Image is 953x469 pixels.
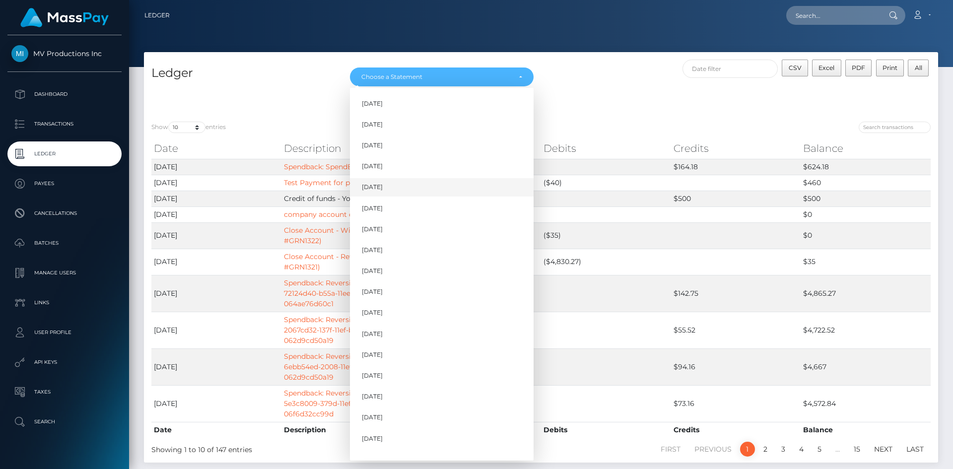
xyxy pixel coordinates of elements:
[11,117,118,132] p: Transactions
[541,138,671,158] th: Debits
[151,206,281,222] td: [DATE]
[362,434,383,443] span: [DATE]
[908,60,929,76] button: All
[7,112,122,136] a: Transactions
[11,146,118,161] p: Ledger
[11,45,28,62] img: MV Productions Inc
[362,141,383,150] span: [DATE]
[284,315,379,345] a: Spendback: Reversing Load 2067cd32-137f-11ef-b4ff-062d9cd50a19
[361,73,511,81] div: Choose a Statement
[801,348,931,385] td: $4,667
[20,8,109,27] img: MassPay Logo
[362,267,383,275] span: [DATE]
[151,422,281,438] th: Date
[284,162,365,171] a: Spendback: SpendBack
[801,275,931,312] td: $4,865.27
[151,249,281,275] td: [DATE]
[362,287,383,296] span: [DATE]
[801,159,931,175] td: $624.18
[852,64,865,71] span: PDF
[671,159,801,175] td: $164.18
[284,210,378,219] a: company account creation
[801,206,931,222] td: $0
[7,409,122,434] a: Search
[7,141,122,166] a: Ledger
[362,455,383,464] span: [DATE]
[362,350,383,359] span: [DATE]
[859,122,931,133] input: Search transactions
[782,60,808,76] button: CSV
[362,246,383,255] span: [DATE]
[144,88,674,98] div: Split Transaction Fees
[168,122,205,133] select: Showentries
[801,175,931,191] td: $460
[7,380,122,404] a: Taxes
[11,385,118,400] p: Taxes
[801,191,931,206] td: $500
[284,389,379,418] a: Spendback: Reversing Load 5e3c8009-379d-11ef-9e4e-06f6d32cc99d
[151,159,281,175] td: [DATE]
[671,422,801,438] th: Credits
[11,206,118,221] p: Cancellations
[883,64,897,71] span: Print
[151,348,281,385] td: [DATE]
[284,226,388,245] a: Close Account - Wire Fee (Ref #GRN1322)
[801,138,931,158] th: Balance
[541,222,671,249] td: ($35)
[786,6,880,25] input: Search...
[758,442,773,457] a: 2
[915,64,922,71] span: All
[11,266,118,280] p: Manage Users
[284,352,379,382] a: Spendback: Reversing Load 6ebb54ed-2008-11ef-8836-062d9cd50a19
[801,249,931,275] td: $35
[7,290,122,315] a: Links
[281,138,411,158] th: Description
[541,175,671,191] td: ($40)
[541,249,671,275] td: ($4,830.27)
[7,350,122,375] a: API Keys
[740,442,755,457] a: 1
[812,442,827,457] a: 5
[284,252,404,271] a: Close Account - Return Funds (Ref #GRN1321)
[7,49,122,58] span: MV Productions Inc
[362,99,383,108] span: [DATE]
[362,392,383,401] span: [DATE]
[11,295,118,310] p: Links
[682,60,778,78] input: Date filter
[362,225,383,234] span: [DATE]
[151,441,468,455] div: Showing 1 to 10 of 147 entries
[671,275,801,312] td: $142.75
[789,64,802,71] span: CSV
[7,261,122,285] a: Manage Users
[281,422,411,438] th: Description
[362,371,383,380] span: [DATE]
[11,325,118,340] p: User Profile
[794,442,809,457] a: 4
[151,312,281,348] td: [DATE]
[801,422,931,438] th: Balance
[11,414,118,429] p: Search
[151,175,281,191] td: [DATE]
[151,138,281,158] th: Date
[818,64,834,71] span: Excel
[812,60,841,76] button: Excel
[11,87,118,102] p: Dashboard
[671,312,801,348] td: $55.52
[801,385,931,422] td: $4,572.84
[671,385,801,422] td: $73.16
[362,162,383,171] span: [DATE]
[7,82,122,107] a: Dashboard
[671,348,801,385] td: $94.16
[362,204,383,213] span: [DATE]
[11,236,118,251] p: Batches
[151,65,335,82] h4: Ledger
[869,442,898,457] a: Next
[284,278,379,308] a: Spendback: Reversing Load 72124d40-b55a-11ee-a3a9-064ae76d60c1
[7,231,122,256] a: Batches
[901,442,929,457] a: Last
[362,183,383,192] span: [DATE]
[541,422,671,438] th: Debits
[350,67,534,86] button: Choose a Statement
[845,60,872,76] button: PDF
[801,222,931,249] td: $0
